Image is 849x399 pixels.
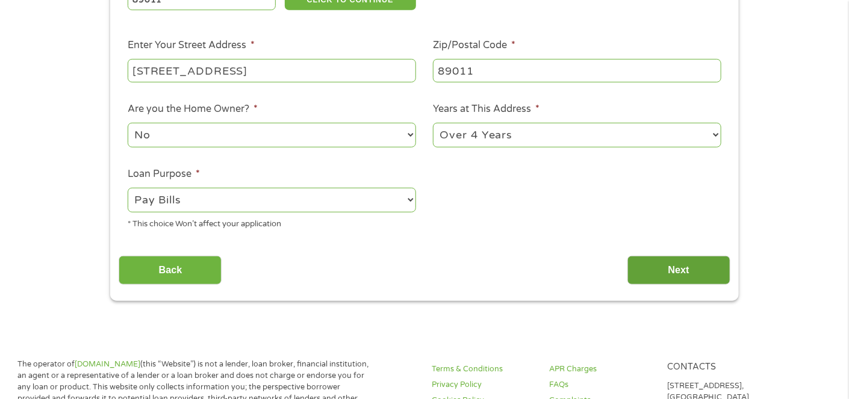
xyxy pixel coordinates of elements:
a: Terms & Conditions [432,363,535,375]
a: [DOMAIN_NAME] [75,359,140,369]
label: Enter Your Street Address [128,39,255,52]
a: FAQs [550,379,653,391]
h4: Contacts [667,362,770,373]
a: Privacy Policy [432,379,535,391]
a: APR Charges [550,363,653,375]
input: Back [119,256,222,285]
input: 1 Main Street [128,59,416,82]
label: Zip/Postal Code [433,39,515,52]
label: Loan Purpose [128,168,200,181]
div: * This choice Won’t affect your application [128,214,416,230]
input: Next [627,256,730,285]
label: Are you the Home Owner? [128,103,258,116]
label: Years at This Address [433,103,540,116]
